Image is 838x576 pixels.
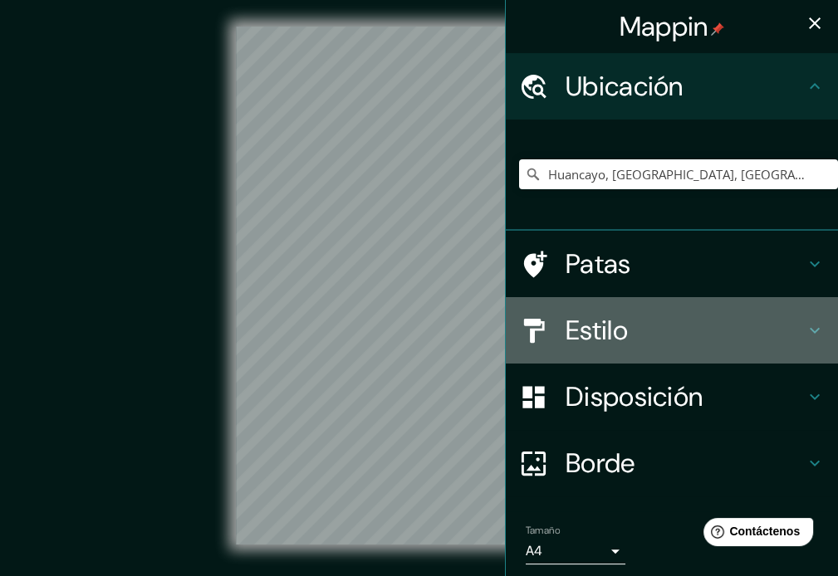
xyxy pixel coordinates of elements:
div: A4 [526,538,625,564]
div: Patas [506,231,838,297]
font: Mappin [620,9,708,44]
font: Borde [566,446,635,481]
font: Disposición [566,379,703,414]
font: Estilo [566,313,628,348]
font: Patas [566,247,631,281]
img: pin-icon.png [711,22,724,36]
iframe: Lanzador de widgets de ayuda [690,511,820,558]
input: Elige tu ciudad o zona [519,159,838,189]
div: Disposición [506,364,838,430]
div: Ubicación [506,53,838,120]
div: Borde [506,430,838,496]
font: A4 [526,542,542,559]
font: Ubicación [566,69,684,104]
canvas: Mapa [236,27,602,544]
div: Estilo [506,297,838,364]
font: Tamaño [526,524,560,537]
